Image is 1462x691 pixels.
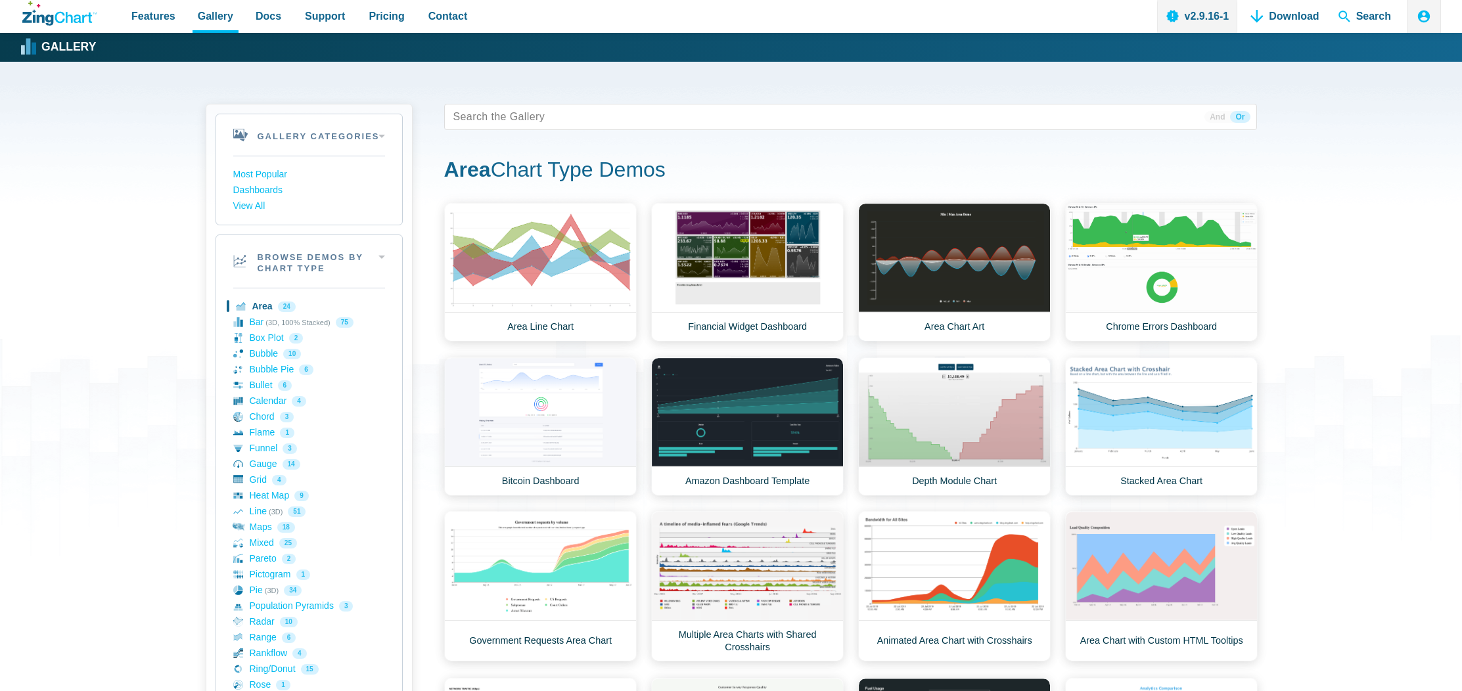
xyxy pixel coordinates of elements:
[305,7,345,25] span: Support
[651,357,844,496] a: Amazon Dashboard Template
[651,203,844,342] a: Financial Widget Dashboard
[216,235,402,288] h2: Browse Demos By Chart Type
[444,203,637,342] a: Area Line Chart
[233,198,385,214] a: View All
[216,114,402,156] h2: Gallery Categories
[1230,111,1250,123] span: Or
[233,183,385,198] a: Dashboards
[1065,203,1258,342] a: Chrome Errors Dashboard
[198,7,233,25] span: Gallery
[651,511,844,661] a: Multiple Area Charts with Shared Crosshairs
[858,511,1051,661] a: Animated Area Chart with Crosshairs
[256,7,281,25] span: Docs
[1065,511,1258,661] a: Area Chart with Custom HTML Tooltips
[1204,111,1230,123] span: And
[444,357,637,496] a: Bitcoin Dashboard
[233,167,385,183] a: Most Popular
[444,158,491,181] strong: Area
[444,511,637,661] a: Government Requests Area Chart
[858,357,1051,496] a: Depth Module Chart
[444,156,1257,186] h1: Chart Type Demos
[369,7,404,25] span: Pricing
[428,7,468,25] span: Contact
[131,7,175,25] span: Features
[22,37,96,57] a: Gallery
[22,1,97,26] a: ZingChart Logo. Click to return to the homepage
[1065,357,1258,496] a: Stacked Area Chart
[41,41,96,53] strong: Gallery
[858,203,1051,342] a: Area Chart Art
